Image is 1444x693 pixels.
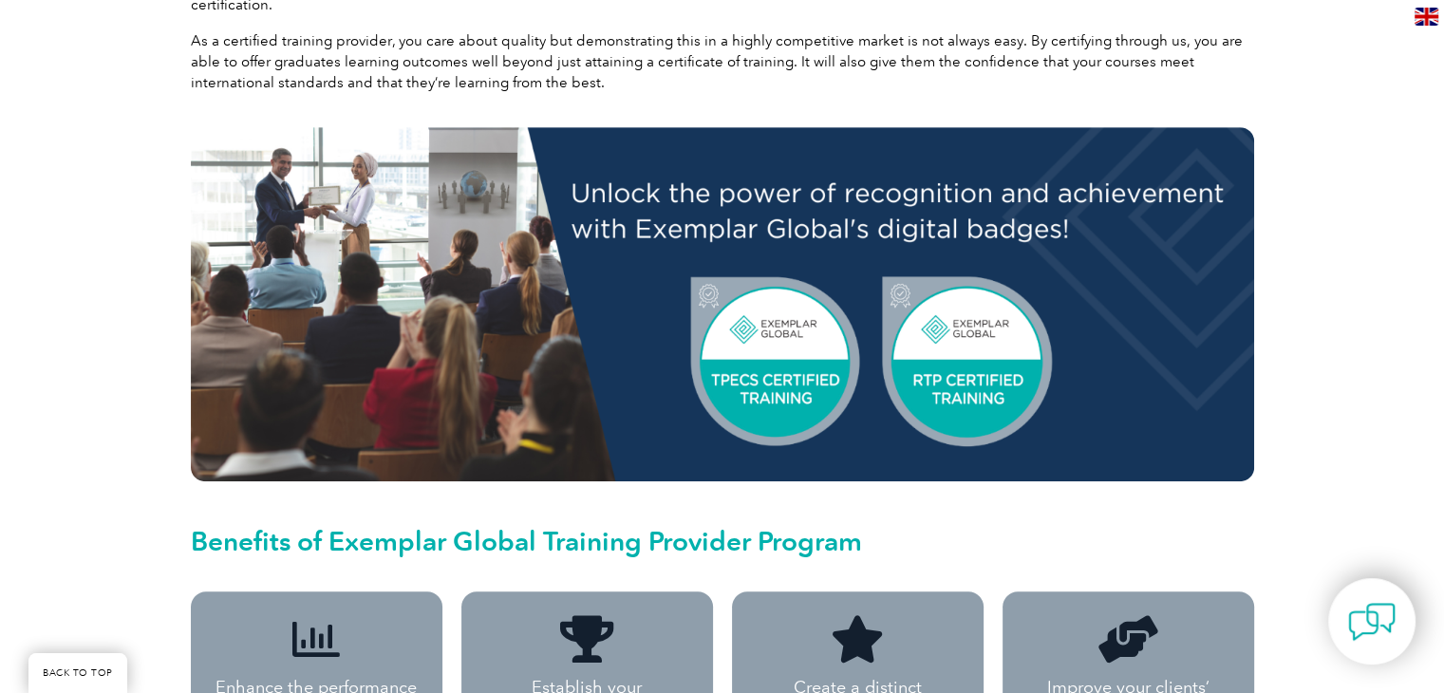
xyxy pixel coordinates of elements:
[191,526,1254,556] h2: Benefits of Exemplar Global Training Provider Program
[1348,598,1396,646] img: contact-chat.png
[191,30,1254,93] p: As a certified training provider, you care about quality but demonstrating this in a highly compe...
[28,653,127,693] a: BACK TO TOP
[1415,8,1438,26] img: en
[191,127,1254,481] img: training providers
